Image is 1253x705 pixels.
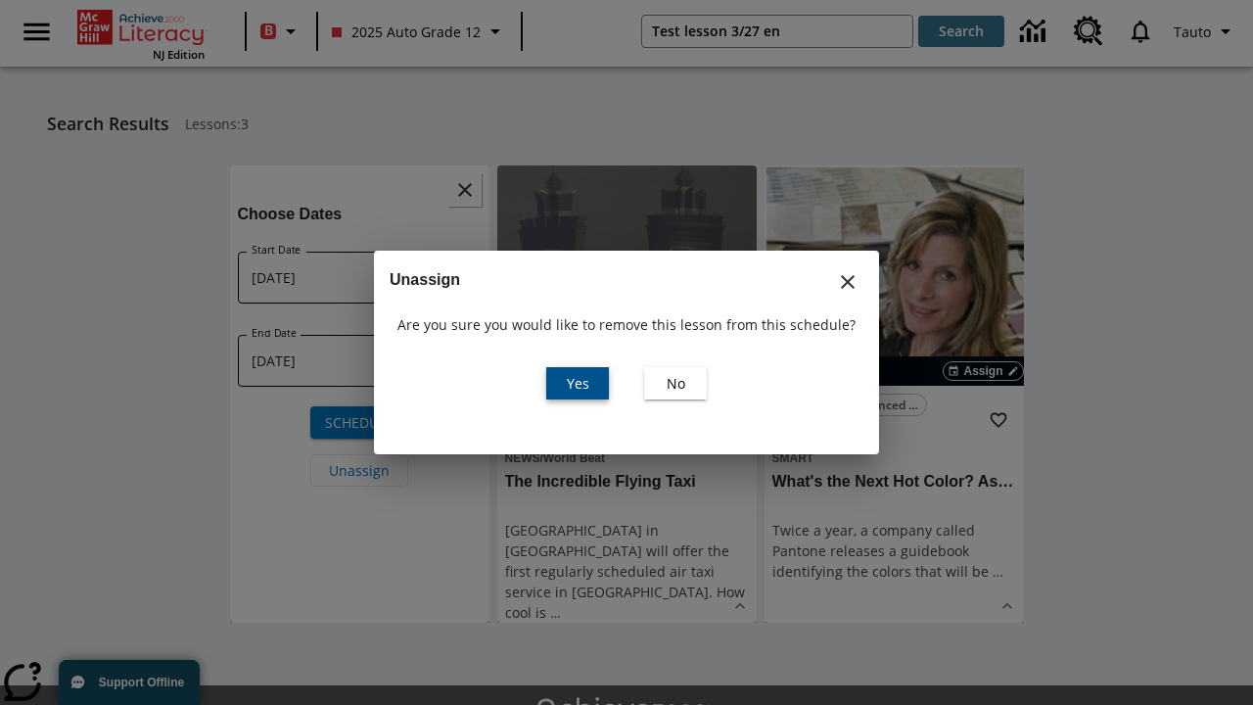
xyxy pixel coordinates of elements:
[667,373,685,394] span: No
[390,266,863,294] h2: Unassign
[546,367,609,399] button: Yes
[824,258,871,305] button: Close
[567,373,589,394] span: Yes
[397,314,856,335] p: Are you sure you would like to remove this lesson from this schedule?
[644,367,707,399] button: No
